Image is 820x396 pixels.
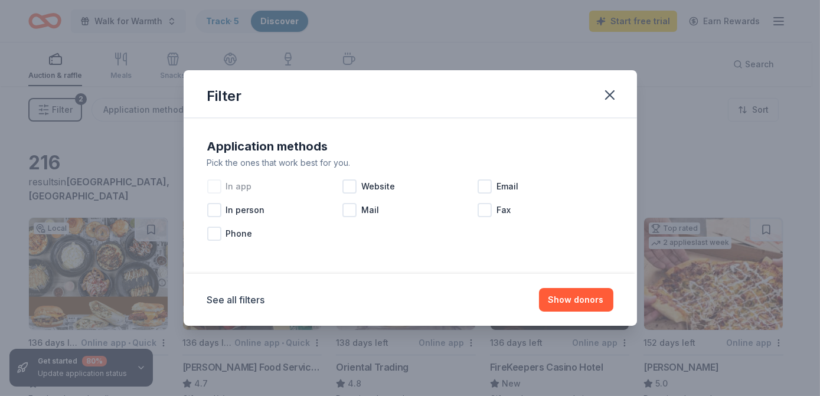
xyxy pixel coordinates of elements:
[226,227,253,241] span: Phone
[539,288,613,312] button: Show donors
[496,203,511,217] span: Fax
[207,87,242,106] div: Filter
[207,156,613,170] div: Pick the ones that work best for you.
[207,137,613,156] div: Application methods
[226,203,265,217] span: In person
[207,293,265,307] button: See all filters
[361,179,395,194] span: Website
[361,203,379,217] span: Mail
[496,179,518,194] span: Email
[226,179,252,194] span: In app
